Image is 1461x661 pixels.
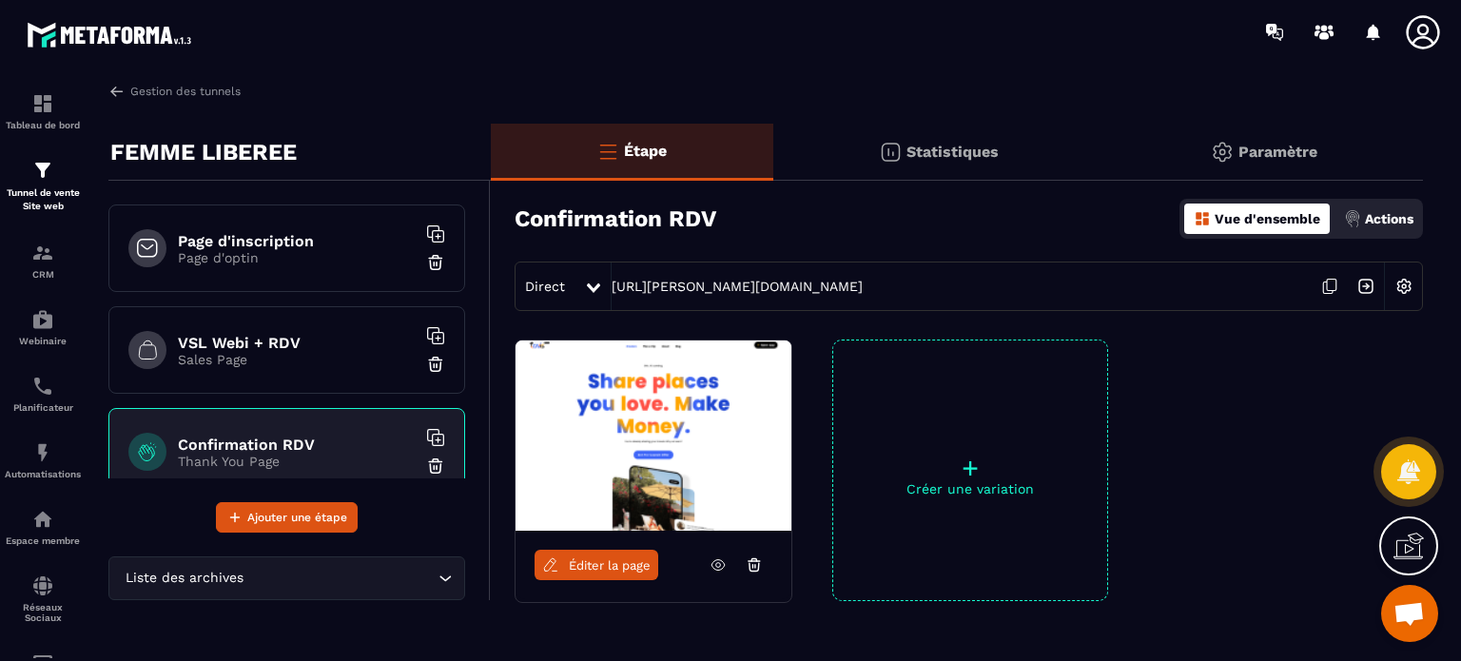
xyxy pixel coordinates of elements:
a: automationsautomationsEspace membre [5,494,81,560]
img: setting-gr.5f69749f.svg [1211,141,1234,164]
p: Planificateur [5,402,81,413]
img: formation [31,159,54,182]
img: setting-w.858f3a88.svg [1386,268,1422,304]
p: Statistiques [906,143,999,161]
img: stats.20deebd0.svg [879,141,902,164]
p: CRM [5,269,81,280]
span: Direct [525,279,565,294]
input: Search for option [247,568,434,589]
h6: Confirmation RDV [178,436,416,454]
a: formationformationCRM [5,227,81,294]
span: Éditer la page [569,558,651,573]
p: Vue d'ensemble [1215,211,1320,226]
p: Page d'optin [178,250,416,265]
img: bars-o.4a397970.svg [596,140,619,163]
img: trash [426,457,445,476]
a: social-networksocial-networkRéseaux Sociaux [5,560,81,637]
p: Étape [624,142,667,160]
img: scheduler [31,375,54,398]
p: Actions [1365,211,1413,226]
img: arrow [108,83,126,100]
p: Tableau de bord [5,120,81,130]
img: automations [31,308,54,331]
a: Gestion des tunnels [108,83,241,100]
a: schedulerschedulerPlanificateur [5,360,81,427]
img: social-network [31,574,54,597]
p: Webinaire [5,336,81,346]
img: formation [31,92,54,115]
p: Réseaux Sociaux [5,602,81,623]
button: Ajouter une étape [216,502,358,533]
img: image [516,340,791,531]
a: [URL][PERSON_NAME][DOMAIN_NAME] [612,279,863,294]
img: automations [31,508,54,531]
div: Ouvrir le chat [1381,585,1438,642]
p: Créer une variation [833,481,1107,496]
a: automationsautomationsAutomatisations [5,427,81,494]
img: formation [31,242,54,264]
span: Liste des archives [121,568,247,589]
img: actions.d6e523a2.png [1344,210,1361,227]
p: Paramètre [1238,143,1317,161]
a: automationsautomationsWebinaire [5,294,81,360]
h3: Confirmation RDV [515,205,716,232]
h6: VSL Webi + RDV [178,334,416,352]
img: trash [426,253,445,272]
img: arrow-next.bcc2205e.svg [1348,268,1384,304]
p: Sales Page [178,352,416,367]
a: formationformationTableau de bord [5,78,81,145]
div: Search for option [108,556,465,600]
h6: Page d'inscription [178,232,416,250]
img: trash [426,355,445,374]
img: automations [31,441,54,464]
p: + [833,455,1107,481]
span: Ajouter une étape [247,508,347,527]
p: Thank You Page [178,454,416,469]
p: Automatisations [5,469,81,479]
p: Tunnel de vente Site web [5,186,81,213]
img: logo [27,17,198,52]
img: dashboard-orange.40269519.svg [1194,210,1211,227]
a: Éditer la page [535,550,658,580]
a: formationformationTunnel de vente Site web [5,145,81,227]
p: Espace membre [5,535,81,546]
p: FEMME LIBEREE [110,133,297,171]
